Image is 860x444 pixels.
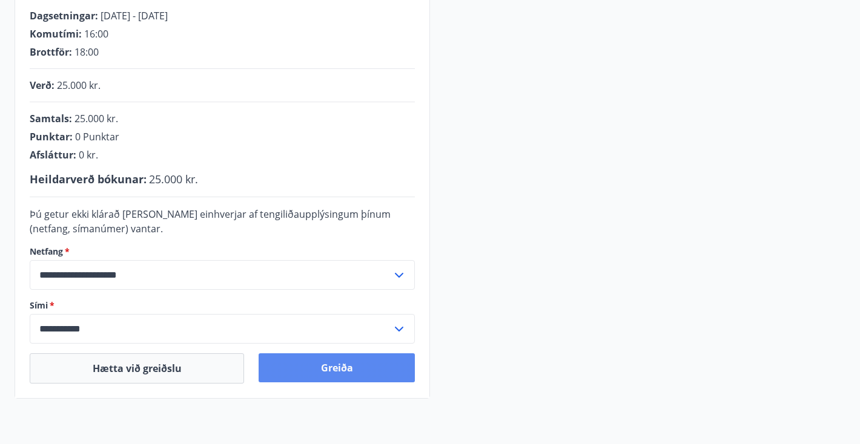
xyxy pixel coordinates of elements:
span: 0 Punktar [75,130,119,143]
span: Verð : [30,79,55,92]
span: 0 kr. [79,148,98,162]
span: [DATE] - [DATE] [101,9,168,22]
span: 25.000 kr. [74,112,118,125]
span: 18:00 [74,45,99,59]
span: Þú getur ekki klárað [PERSON_NAME] einhverjar af tengiliðaupplýsingum þínum (netfang, símanúmer) ... [30,207,391,235]
span: 25.000 kr. [57,79,101,92]
label: Sími [30,299,415,312]
span: Samtals : [30,112,72,125]
button: Hætta við greiðslu [30,353,244,384]
span: Afsláttur : [30,148,76,162]
span: 16:00 [84,27,108,41]
label: Netfang [30,246,415,258]
button: Greiða [259,353,415,382]
span: Punktar : [30,130,73,143]
span: Heildarverð bókunar : [30,172,147,186]
span: Dagsetningar : [30,9,98,22]
span: Komutími : [30,27,82,41]
span: Brottför : [30,45,72,59]
span: 25.000 kr. [149,172,198,186]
